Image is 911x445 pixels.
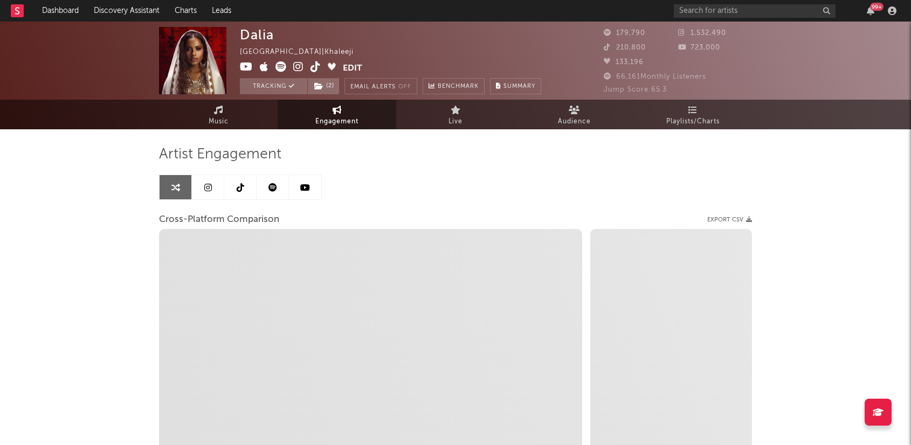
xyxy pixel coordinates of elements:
[209,115,229,128] span: Music
[604,86,667,93] span: Jump Score: 65.3
[515,100,633,129] a: Audience
[633,100,752,129] a: Playlists/Charts
[604,30,645,37] span: 179,790
[438,80,479,93] span: Benchmark
[315,115,358,128] span: Engagement
[604,44,646,51] span: 210,800
[307,78,340,94] span: ( 2 )
[503,84,535,89] span: Summary
[159,213,279,226] span: Cross-Platform Comparison
[666,115,720,128] span: Playlists/Charts
[240,78,307,94] button: Tracking
[278,100,396,129] a: Engagement
[678,44,720,51] span: 723,000
[707,217,752,223] button: Export CSV
[870,3,884,11] div: 99 +
[344,78,417,94] button: Email AlertsOff
[398,84,411,90] em: Off
[678,30,726,37] span: 1,532,490
[240,46,366,59] div: [GEOGRAPHIC_DATA] | Khaleeji
[558,115,591,128] span: Audience
[674,4,836,18] input: Search for artists
[343,61,362,75] button: Edit
[240,27,274,43] div: Dalia
[604,73,706,80] span: 66,161 Monthly Listeners
[448,115,463,128] span: Live
[159,100,278,129] a: Music
[308,78,339,94] button: (2)
[396,100,515,129] a: Live
[867,6,874,15] button: 99+
[159,148,281,161] span: Artist Engagement
[490,78,541,94] button: Summary
[604,59,644,66] span: 133,196
[423,78,485,94] a: Benchmark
